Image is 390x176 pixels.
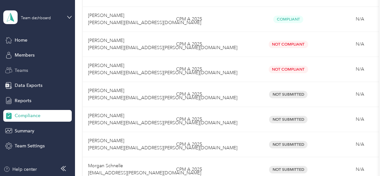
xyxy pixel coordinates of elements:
[171,7,252,32] td: CPM A 2025
[269,41,308,48] span: Not Compliant
[171,132,252,157] td: CPM A 2025
[171,82,252,107] td: CPM A 2025
[353,140,390,176] iframe: Everlance-gr Chat Button Frame
[356,41,364,47] span: N/A
[171,32,252,57] td: CPM A 2025
[88,113,237,126] span: [PERSON_NAME] [PERSON_NAME][EMAIL_ADDRESS][PERSON_NAME][DOMAIN_NAME]
[15,82,42,89] span: Data Exports
[171,57,252,82] td: CPM A 2025
[15,128,34,134] span: Summary
[356,91,364,97] span: N/A
[88,88,237,101] span: [PERSON_NAME] [PERSON_NAME][EMAIL_ADDRESS][PERSON_NAME][DOMAIN_NAME]
[356,16,364,22] span: N/A
[273,16,303,23] span: Compliant
[88,163,201,176] span: Morgan Schnelle [EMAIL_ADDRESS][PERSON_NAME][DOMAIN_NAME]
[15,97,31,104] span: Reports
[269,91,307,98] span: Not Submitted
[15,112,40,119] span: Compliance
[171,107,252,132] td: CPM A 2025
[356,116,364,122] span: N/A
[88,38,237,50] span: [PERSON_NAME] [PERSON_NAME][EMAIL_ADDRESS][PERSON_NAME][DOMAIN_NAME]
[15,52,35,59] span: Members
[269,166,307,173] span: Not Submitted
[88,13,201,25] span: [PERSON_NAME] [PERSON_NAME][EMAIL_ADDRESS][DOMAIN_NAME]
[269,141,307,148] span: Not Submitted
[88,138,237,151] span: [PERSON_NAME] [PERSON_NAME][EMAIL_ADDRESS][PERSON_NAME][DOMAIN_NAME]
[4,166,37,173] button: Help center
[269,66,308,73] span: Not Compliant
[15,67,28,74] span: Teams
[15,37,27,44] span: Home
[15,142,45,149] span: Team Settings
[269,116,307,123] span: Not Submitted
[356,66,364,72] span: N/A
[21,16,51,20] div: Team dashboard
[88,63,237,75] span: [PERSON_NAME] [PERSON_NAME][EMAIL_ADDRESS][PERSON_NAME][DOMAIN_NAME]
